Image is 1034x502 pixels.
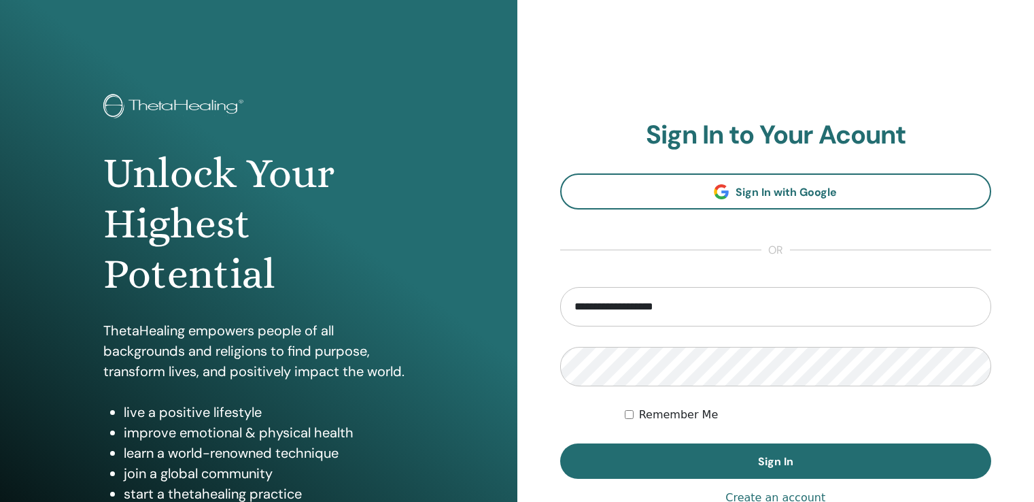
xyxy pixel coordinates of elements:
[124,443,414,463] li: learn a world-renowned technique
[103,148,414,300] h1: Unlock Your Highest Potential
[625,407,991,423] div: Keep me authenticated indefinitely or until I manually logout
[761,242,790,258] span: or
[560,444,992,479] button: Sign In
[124,402,414,422] li: live a positive lifestyle
[103,320,414,382] p: ThetaHealing empowers people of all backgrounds and religions to find purpose, transform lives, a...
[560,173,992,210] a: Sign In with Google
[758,454,793,469] span: Sign In
[560,120,992,151] h2: Sign In to Your Acount
[124,422,414,443] li: improve emotional & physical health
[124,463,414,484] li: join a global community
[736,185,837,199] span: Sign In with Google
[639,407,719,423] label: Remember Me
